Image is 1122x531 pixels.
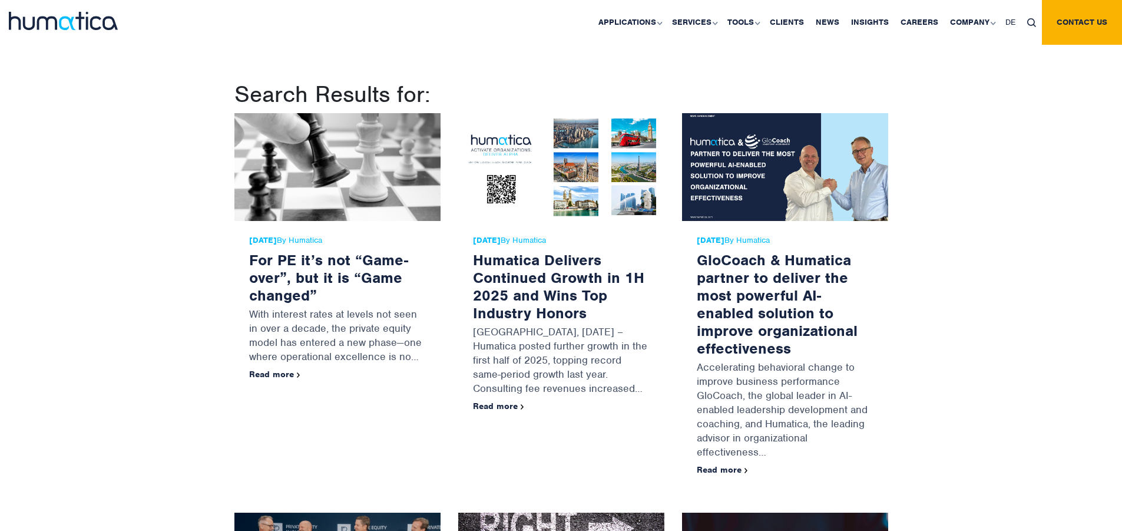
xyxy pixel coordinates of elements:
[1005,17,1015,27] span: DE
[9,12,118,30] img: logo
[473,322,650,401] p: [GEOGRAPHIC_DATA], [DATE] – Humatica posted further growth in the first half of 2025, topping rec...
[473,401,524,411] a: Read more
[249,235,277,245] strong: [DATE]
[458,113,664,221] img: Humatica Delivers Continued Growth in 1H 2025 and Wins Top Industry Honors
[473,236,650,245] span: By Humatica
[249,304,426,370] p: With interest rates at levels not seen in over a decade, the private equity model has entered a n...
[234,80,888,108] h1: Search Results for:
[697,357,873,465] p: Accelerating behavioral change to improve business performance GloCoach, the global leader in AI-...
[297,372,300,378] img: arrowicon
[249,236,426,245] span: By Humatica
[682,113,888,221] img: GloCoach & Humatica partner to deliver the most powerful AI-enabled solution to improve organizat...
[521,404,524,410] img: arrowicon
[697,250,858,358] a: GloCoach & Humatica partner to deliver the most powerful AI-enabled solution to improve organizat...
[1027,18,1036,27] img: search_icon
[473,235,501,245] strong: [DATE]
[249,250,408,305] a: For PE it’s not “Game-over”, but it is “Game changed”
[234,113,441,221] img: For PE it’s not “Game-over”, but it is “Game changed”
[697,464,748,475] a: Read more
[744,468,748,473] img: arrowicon
[473,250,644,322] a: Humatica Delivers Continued Growth in 1H 2025 and Wins Top Industry Honors
[697,235,724,245] strong: [DATE]
[249,369,300,380] a: Read more
[697,236,873,245] span: By Humatica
